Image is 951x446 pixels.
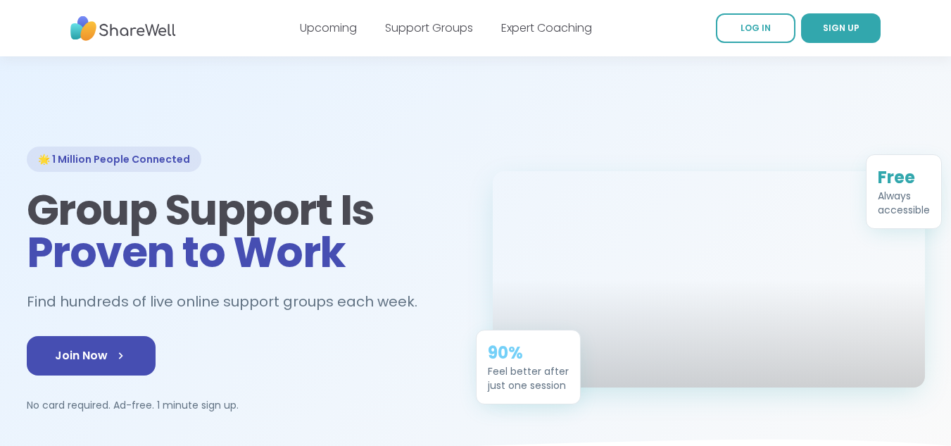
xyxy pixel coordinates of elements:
h2: Find hundreds of live online support groups each week. [27,290,432,314]
h1: Group Support Is [27,189,459,273]
a: Upcoming [300,20,357,36]
a: LOG IN [716,13,795,43]
a: Support Groups [385,20,473,36]
p: No card required. Ad-free. 1 minute sign up. [27,398,459,412]
a: SIGN UP [801,13,881,43]
a: Join Now [27,336,156,376]
span: Proven to Work [27,223,346,282]
div: 🌟 1 Million People Connected [27,147,201,172]
span: LOG IN [741,22,771,34]
div: Always accessible [878,189,930,217]
span: Join Now [55,347,127,364]
img: ShareWell Nav Logo [70,9,176,48]
a: Expert Coaching [501,20,592,36]
div: Feel better after just one session [488,364,569,392]
span: SIGN UP [823,22,859,34]
div: 90% [488,342,569,364]
div: Free [878,166,930,189]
